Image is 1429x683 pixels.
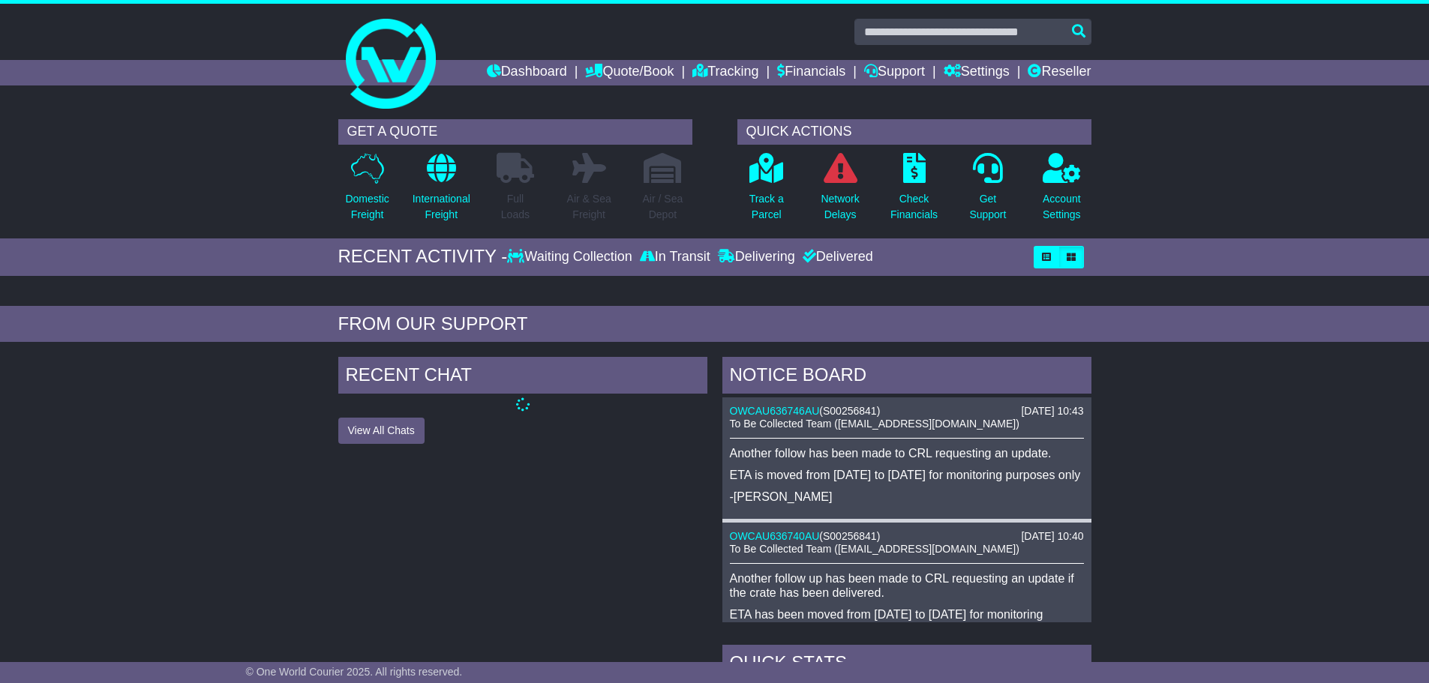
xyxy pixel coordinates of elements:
[820,152,860,231] a: NetworkDelays
[692,60,758,85] a: Tracking
[636,249,714,265] div: In Transit
[413,191,470,223] p: International Freight
[730,468,1084,482] p: ETA is moved from [DATE] to [DATE] for monitoring purposes only
[730,530,820,542] a: OWCAU636740AU
[823,530,877,542] span: S00256841
[714,249,799,265] div: Delivering
[567,191,611,223] p: Air & Sea Freight
[730,543,1019,555] span: To Be Collected Team ([EMAIL_ADDRESS][DOMAIN_NAME])
[749,191,784,223] p: Track a Parcel
[487,60,567,85] a: Dashboard
[497,191,534,223] p: Full Loads
[890,152,938,231] a: CheckFinancials
[944,60,1010,85] a: Settings
[730,405,1084,418] div: ( )
[722,357,1091,397] div: NOTICE BOARD
[585,60,674,85] a: Quote/Book
[412,152,471,231] a: InternationalFreight
[1042,152,1082,231] a: AccountSettings
[345,191,389,223] p: Domestic Freight
[864,60,925,85] a: Support
[890,191,938,223] p: Check Financials
[338,418,425,444] button: View All Chats
[507,249,635,265] div: Waiting Collection
[823,405,877,417] span: S00256841
[730,418,1019,430] span: To Be Collected Team ([EMAIL_ADDRESS][DOMAIN_NAME])
[1043,191,1081,223] p: Account Settings
[730,446,1084,460] p: Another follow has been made to CRL requesting an update.
[246,666,463,678] span: © One World Courier 2025. All rights reserved.
[344,152,389,231] a: DomesticFreight
[338,246,508,268] div: RECENT ACTIVITY -
[968,152,1007,231] a: GetSupport
[1028,60,1091,85] a: Reseller
[777,60,845,85] a: Financials
[730,571,1084,600] p: Another follow up has been made to CRL requesting an update if the crate has been delivered.
[643,191,683,223] p: Air / Sea Depot
[338,119,692,145] div: GET A QUOTE
[969,191,1006,223] p: Get Support
[338,313,1091,335] div: FROM OUR SUPPORT
[737,119,1091,145] div: QUICK ACTIONS
[730,530,1084,543] div: ( )
[338,357,707,397] div: RECENT CHAT
[1021,405,1083,418] div: [DATE] 10:43
[730,405,820,417] a: OWCAU636746AU
[1021,530,1083,543] div: [DATE] 10:40
[749,152,785,231] a: Track aParcel
[821,191,859,223] p: Network Delays
[730,607,1084,636] p: ETA has been moved from [DATE] to [DATE] for monitoring purposes only.
[730,490,1084,504] p: -[PERSON_NAME]
[799,249,873,265] div: Delivered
